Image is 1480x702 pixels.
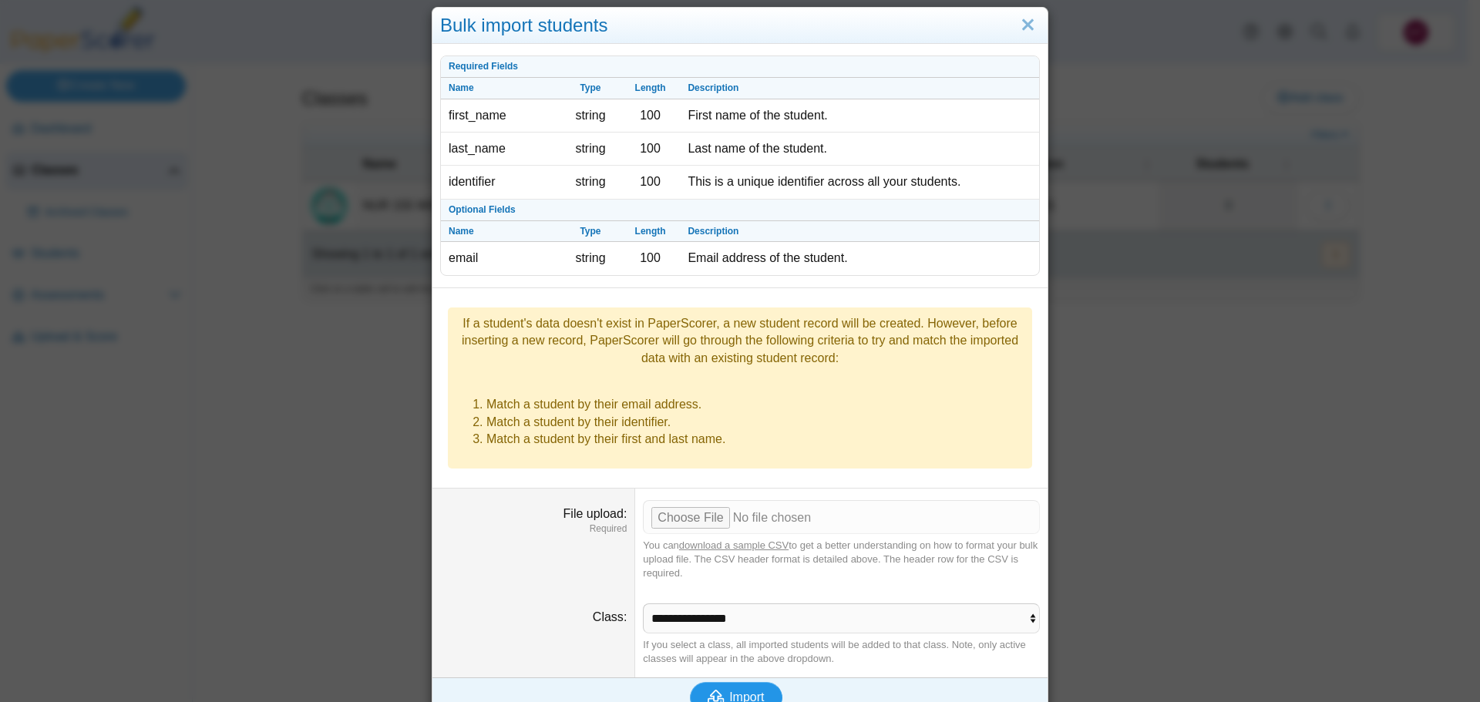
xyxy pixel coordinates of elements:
[441,242,560,274] td: email
[621,78,681,99] th: Length
[621,166,681,199] td: 100
[680,99,1039,133] td: First name of the student.
[441,221,560,243] th: Name
[441,166,560,199] td: identifier
[486,431,1024,448] li: Match a student by their first and last name.
[441,78,560,99] th: Name
[432,8,1048,44] div: Bulk import students
[593,610,627,623] label: Class
[621,242,681,274] td: 100
[560,166,621,199] td: string
[643,638,1040,666] div: If you select a class, all imported students will be added to that class. Note, only active class...
[680,166,1039,199] td: This is a unique identifier across all your students.
[560,99,621,133] td: string
[563,507,627,520] label: File upload
[560,133,621,166] td: string
[643,539,1040,581] div: You can to get a better understanding on how to format your bulk upload file. The CSV header form...
[1016,12,1040,39] a: Close
[486,396,1024,413] li: Match a student by their email address.
[560,242,621,274] td: string
[680,221,1039,243] th: Description
[441,200,1039,221] th: Optional Fields
[560,221,621,243] th: Type
[621,99,681,133] td: 100
[456,315,1024,367] div: If a student's data doesn't exist in PaperScorer, a new student record will be created. However, ...
[486,414,1024,431] li: Match a student by their identifier.
[621,133,681,166] td: 100
[621,221,681,243] th: Length
[680,242,1039,274] td: Email address of the student.
[680,133,1039,166] td: Last name of the student.
[441,133,560,166] td: last_name
[441,99,560,133] td: first_name
[441,56,1039,78] th: Required Fields
[680,78,1039,99] th: Description
[440,522,627,536] dfn: Required
[679,539,789,551] a: download a sample CSV
[560,78,621,99] th: Type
